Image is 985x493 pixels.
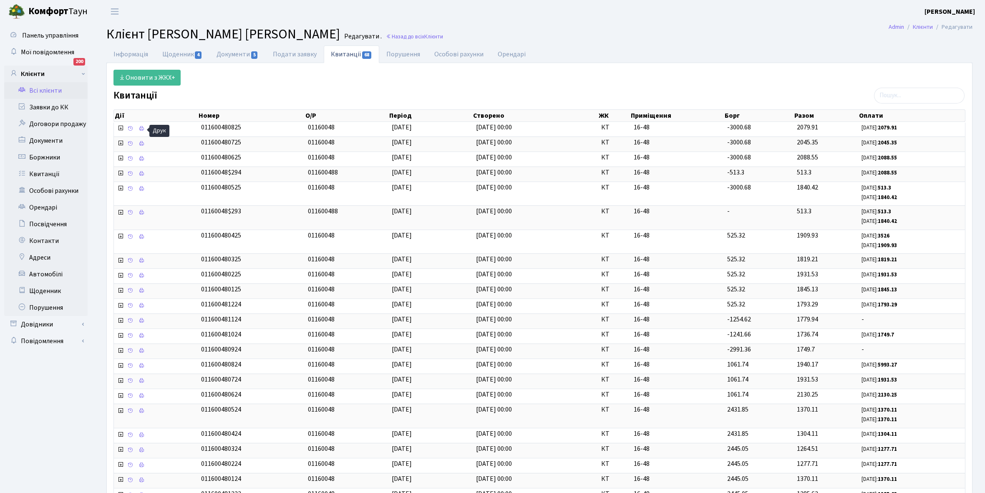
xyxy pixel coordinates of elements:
[794,110,859,121] th: Разом
[727,207,730,216] span: -
[4,299,88,316] a: Порушення
[4,116,88,132] a: Договори продажу
[601,459,627,469] span: КТ
[379,46,427,63] a: Порушення
[797,285,818,294] span: 1845.13
[4,82,88,99] a: Всі клієнти
[634,474,720,484] span: 16-48
[727,474,748,483] span: 2445.05
[4,233,88,249] a: Контакти
[862,232,889,240] small: [DATE]:
[630,110,723,121] th: Приміщення
[476,207,512,216] span: [DATE] 00:00
[308,330,335,339] span: 01160048
[201,474,241,483] span: 011600480124
[862,256,897,263] small: [DATE]:
[862,361,897,369] small: [DATE]:
[601,444,627,454] span: КТ
[155,46,209,63] a: Щоденник
[392,405,412,414] span: [DATE]
[862,391,897,399] small: [DATE]:
[878,217,897,225] b: 1840.42
[201,138,241,147] span: 011600480725
[797,255,818,264] span: 1819.21
[634,459,720,469] span: 16-48
[727,183,751,192] span: -3000.68
[727,270,745,279] span: 525.32
[797,231,818,240] span: 1909.93
[201,315,241,324] span: 011600481124
[601,231,627,240] span: КТ
[201,459,241,468] span: 011600480224
[392,459,412,468] span: [DATE]
[392,315,412,324] span: [DATE]
[634,315,720,324] span: 16-48
[201,207,241,216] span: 01160048$293
[392,429,412,438] span: [DATE]
[4,149,88,166] a: Боржники
[878,376,897,384] b: 1931.53
[362,51,371,59] span: 68
[727,360,748,369] span: 1061.74
[201,360,241,369] span: 011600480824
[201,231,241,240] span: 011600480425
[476,138,512,147] span: [DATE] 00:00
[601,375,627,384] span: КТ
[797,429,818,438] span: 1304.11
[601,153,627,162] span: КТ
[634,153,720,162] span: 16-48
[862,286,897,293] small: [DATE]:
[308,405,335,414] span: 01160048
[392,231,412,240] span: [DATE]
[106,25,340,44] span: Клієнт [PERSON_NAME] [PERSON_NAME]
[601,168,627,177] span: КТ
[201,330,241,339] span: 011600481024
[4,216,88,233] a: Посвідчення
[634,270,720,279] span: 16-48
[476,255,512,264] span: [DATE] 00:00
[727,138,751,147] span: -3000.68
[392,390,412,399] span: [DATE]
[878,232,889,240] b: 3526
[476,429,512,438] span: [DATE] 00:00
[601,405,627,415] span: КТ
[797,138,818,147] span: 2045.35
[392,474,412,483] span: [DATE]
[324,46,379,63] a: Квитанції
[308,168,338,177] span: 011600488
[601,285,627,294] span: КТ
[209,46,265,63] a: Документи
[797,459,818,468] span: 1277.71
[201,153,241,162] span: 011600480625
[925,7,975,16] b: [PERSON_NAME]
[797,123,818,132] span: 2079.91
[149,125,169,137] div: Друк
[876,18,985,36] nav: breadcrumb
[862,416,897,423] small: [DATE]:
[4,333,88,349] a: Повідомлення
[727,459,748,468] span: 2445.05
[601,123,627,132] span: КТ
[797,183,818,192] span: 1840.42
[878,194,897,201] b: 1840.42
[476,345,512,354] span: [DATE] 00:00
[878,301,897,308] b: 1793.29
[878,271,897,278] b: 1931.53
[392,207,412,216] span: [DATE]
[476,300,512,309] span: [DATE] 00:00
[634,375,720,384] span: 16-48
[308,300,335,309] span: 01160048
[862,406,897,414] small: [DATE]:
[476,405,512,414] span: [DATE] 00:00
[878,361,897,369] b: 5993.27
[4,132,88,149] a: Документи
[201,390,241,399] span: 011600480624
[634,360,720,369] span: 16-48
[878,391,897,399] b: 2130.25
[797,474,818,483] span: 1370.11
[727,123,751,132] span: -3000.68
[266,46,324,63] a: Подати заявку
[797,300,818,309] span: 1793.29
[476,360,512,369] span: [DATE] 00:00
[727,285,745,294] span: 525.32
